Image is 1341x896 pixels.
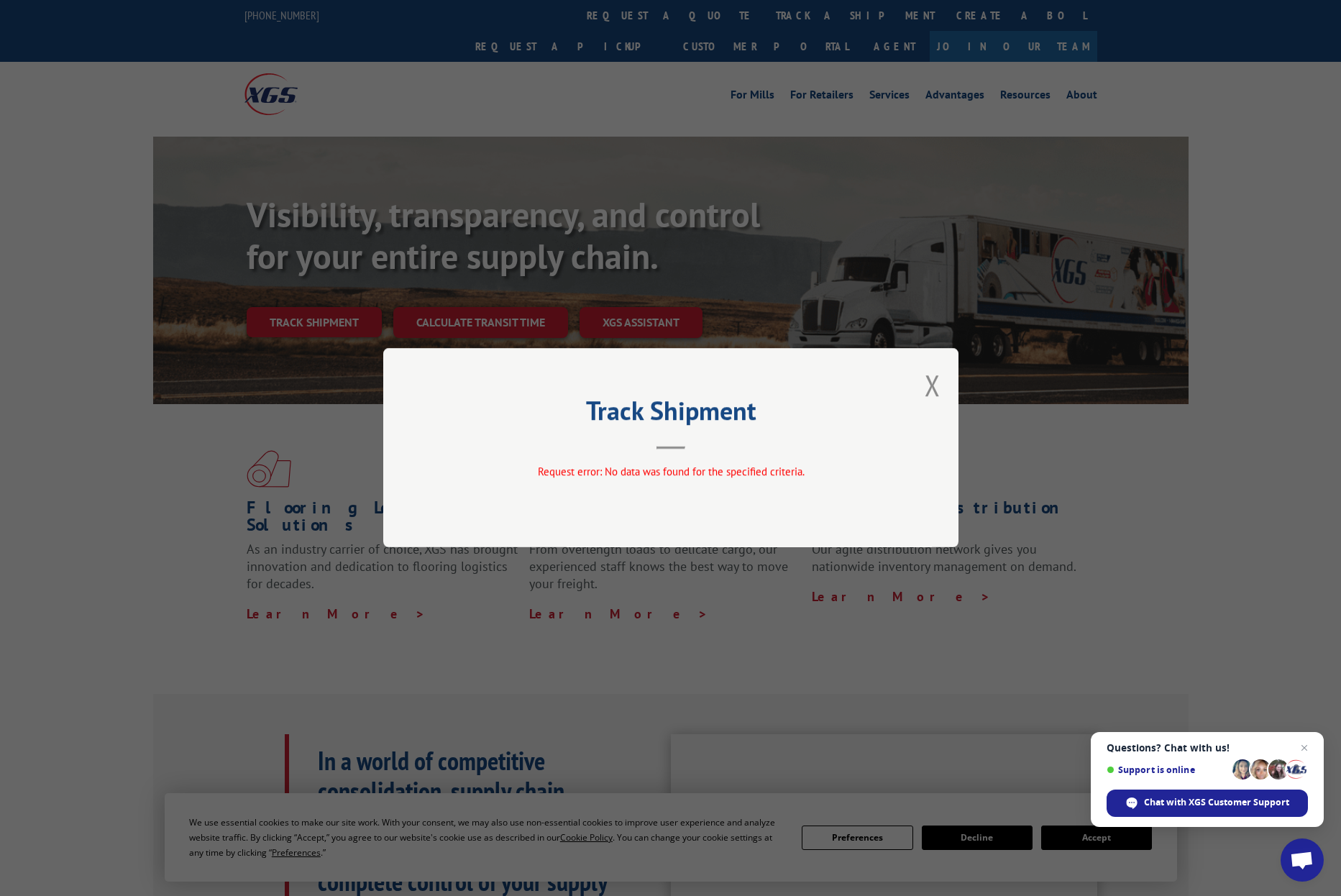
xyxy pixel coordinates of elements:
span: Questions? Chat with us! [1107,742,1308,754]
div: Chat with XGS Customer Support [1107,790,1308,817]
h2: Track Shipment [455,401,887,428]
div: Open chat [1281,838,1324,882]
span: Support is online [1107,764,1227,775]
span: Close chat [1296,739,1313,756]
span: Request error: No data was found for the specified criteria. [537,465,804,479]
button: Close modal [925,366,940,404]
span: Chat with XGS Customer Support [1144,796,1289,809]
